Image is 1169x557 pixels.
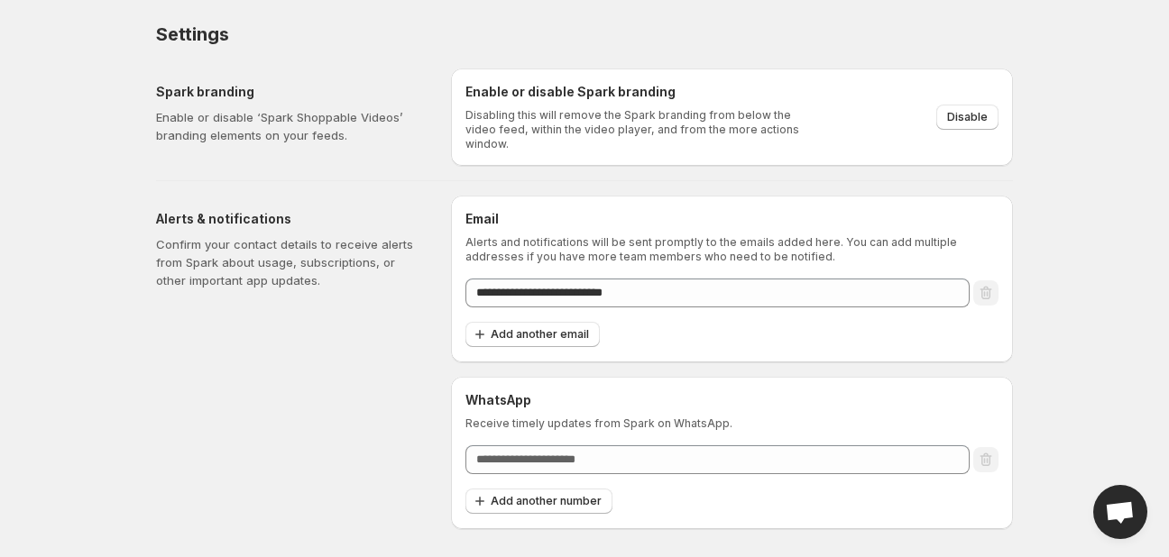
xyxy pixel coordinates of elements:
[465,391,999,409] h6: WhatsApp
[465,83,811,101] h6: Enable or disable Spark branding
[947,110,988,124] span: Disable
[1093,485,1147,539] div: Open chat
[491,327,589,342] span: Add another email
[465,108,811,151] p: Disabling this will remove the Spark branding from below the video feed, within the video player,...
[465,235,999,264] p: Alerts and notifications will be sent promptly to the emails added here. You can add multiple add...
[465,416,999,431] p: Receive timely updates from Spark on WhatsApp.
[156,23,228,45] span: Settings
[465,210,999,228] h6: Email
[465,322,600,347] button: Add another email
[491,494,602,508] span: Add another number
[156,83,422,101] h5: Spark branding
[465,489,612,514] button: Add another number
[156,235,422,289] p: Confirm your contact details to receive alerts from Spark about usage, subscriptions, or other im...
[156,108,422,144] p: Enable or disable ‘Spark Shoppable Videos’ branding elements on your feeds.
[936,105,999,130] button: Disable
[156,210,422,228] h5: Alerts & notifications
